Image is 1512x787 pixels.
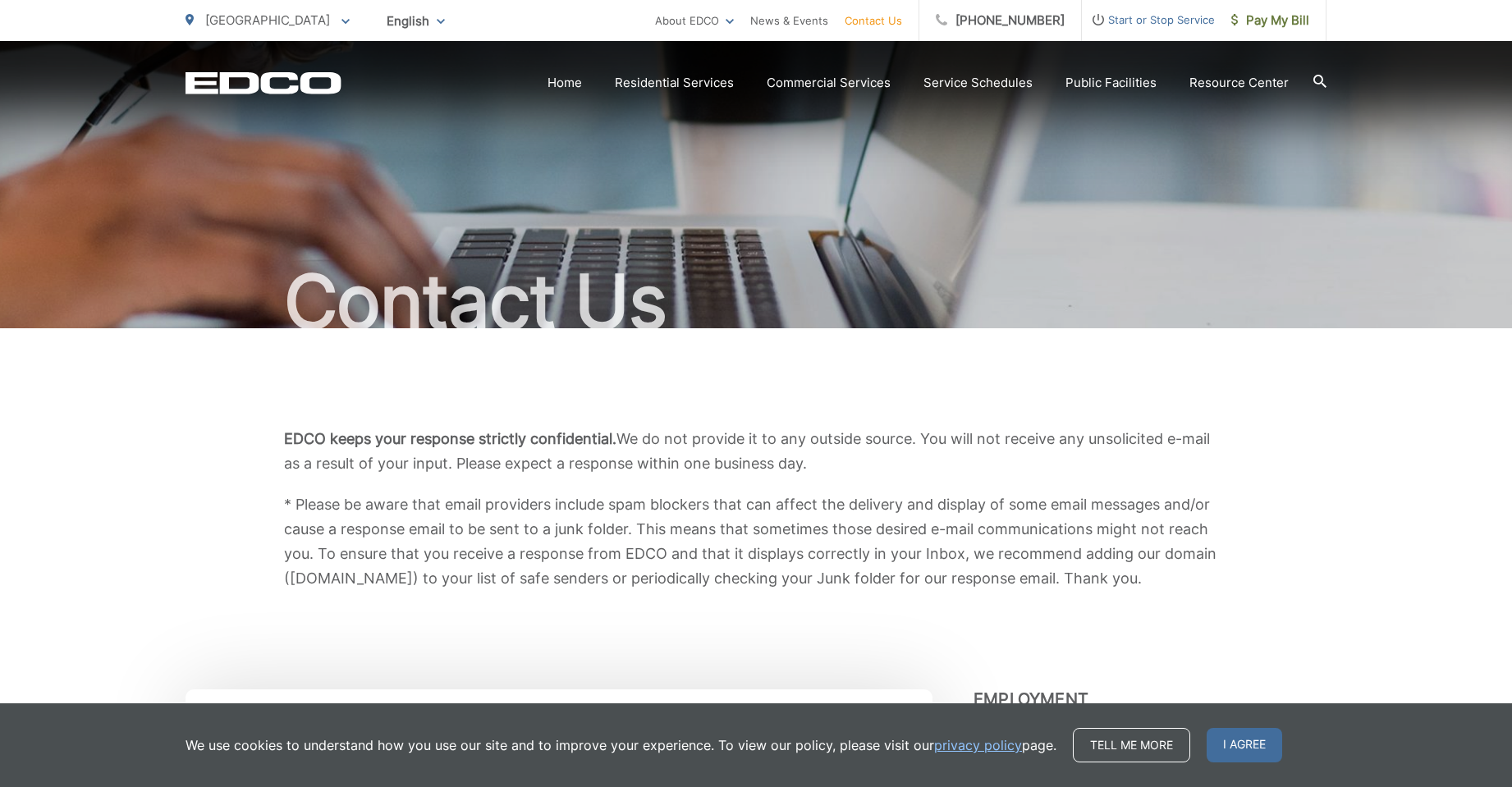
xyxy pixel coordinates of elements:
span: English [374,7,457,35]
a: privacy policy [934,735,1022,755]
a: Residential Services [615,73,734,93]
a: Resource Center [1189,73,1289,93]
h1: Contact Us [186,261,1326,343]
a: Tell me more [1073,728,1190,762]
a: Service Schedules [923,73,1033,93]
a: Public Facilities [1065,73,1157,93]
h3: Employment [974,689,1326,709]
p: We use cookies to understand how you use our site and to improve your experience. To view our pol... [186,735,1056,755]
a: Home [548,73,582,93]
a: News & Events [750,11,828,30]
a: EDCD logo. Return to the homepage. [186,71,341,94]
a: Commercial Services [767,73,891,93]
span: Pay My Bill [1231,11,1309,30]
span: I agree [1207,728,1282,762]
p: We do not provide it to any outside source. You will not receive any unsolicited e-mail as a resu... [284,427,1228,476]
b: EDCO keeps your response strictly confidential. [284,430,616,447]
a: Contact Us [845,11,902,30]
p: * Please be aware that email providers include spam blockers that can affect the delivery and dis... [284,492,1228,591]
a: About EDCO [655,11,734,30]
span: [GEOGRAPHIC_DATA] [205,12,330,28]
